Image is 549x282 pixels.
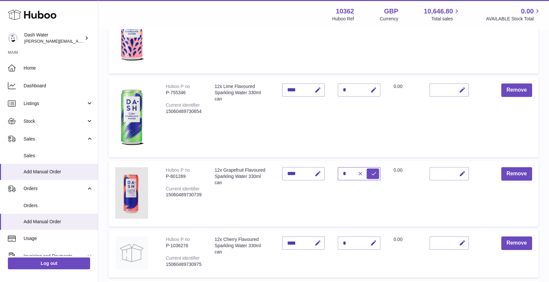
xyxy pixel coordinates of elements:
div: 15060489730739 [166,192,201,198]
button: Remove [501,83,532,97]
a: 10,646.80 Total sales [424,7,460,22]
img: 12x Grapefruit Flavoured Sparkling Water 330ml can [115,167,148,219]
div: Dash Water [24,32,83,44]
td: 12x Cherry Flavoured Sparkling Water 330ml can [208,230,275,277]
td: 12x Lime Flavoured Sparkling Water 330ml can [208,77,275,157]
div: Huboo P no [166,84,190,89]
a: Log out [8,257,90,269]
img: 12x Cherry Flavoured Sparkling Water 330ml can [115,236,148,269]
span: [PERSON_NAME][EMAIL_ADDRESS][DOMAIN_NAME] [24,38,131,44]
div: 15060489730654 [166,108,201,115]
span: 0.00 [393,84,402,89]
span: Sales [24,136,86,142]
span: Home [24,65,93,71]
span: Dashboard [24,83,93,89]
span: Add Manual Order [24,169,93,175]
div: Current identifier [166,255,200,261]
button: Remove [501,167,532,181]
span: Invoicing and Payments [24,253,86,259]
span: Orders [24,203,93,209]
span: Stock [24,118,86,124]
div: Currency [380,16,398,22]
span: AVAILABLE Stock Total [486,16,541,22]
div: Huboo Ref [332,16,354,22]
span: Listings [24,100,86,107]
div: 15060489730975 [166,261,201,268]
span: Add Manual Order [24,219,93,225]
div: Current identifier [166,186,200,191]
strong: 10362 [336,7,354,16]
div: P-1036276 [166,243,201,249]
span: 0.00 [521,7,534,16]
div: Huboo P no [166,237,190,242]
span: 0.00 [393,237,402,242]
img: james@dash-water.com [8,33,18,43]
span: Usage [24,235,93,242]
td: 12x Grapefruit Flavoured Sparkling Water 330ml can [208,161,275,227]
span: 10,646.80 [424,7,453,16]
strong: GBP [384,7,398,16]
div: P-801269 [166,173,201,180]
div: P-755346 [166,90,201,96]
div: Current identifier [166,102,200,108]
span: Total sales [431,16,460,22]
span: 0.00 [393,167,402,173]
button: Remove [501,236,532,250]
span: Orders [24,185,86,192]
div: Huboo P no [166,167,190,173]
img: 12x Lime Flavoured Sparkling Water 330ml can [115,83,148,149]
span: Sales [24,153,93,159]
a: 0.00 AVAILABLE Stock Total [486,7,541,22]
